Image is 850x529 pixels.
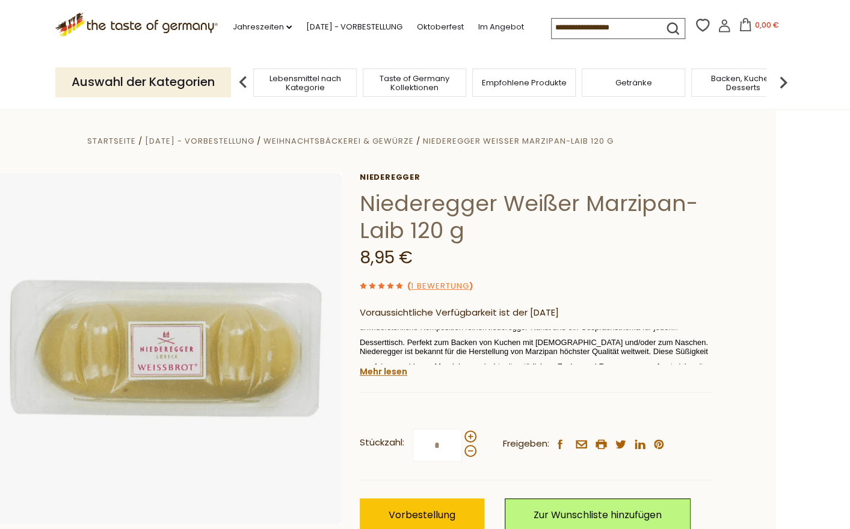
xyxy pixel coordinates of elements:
a: Empfohlene Produkte [482,78,567,87]
img: vorheriger Pfeil [231,70,255,94]
font: Mehr lesen [360,365,407,378]
font: Getränke [615,77,652,88]
font: 8,95 € [360,246,413,269]
font: Lebensmittel nach Kategorie [269,73,341,93]
font: Niederegger ist bekannt für die Herstellung von Marzipan höchster Qualität weltweit. Diese Süßigk... [360,347,708,386]
a: Oktoberfest [417,20,464,34]
font: [DATE] - VORBESTELLUNG [306,21,402,32]
a: Weihnachtsbäckerei & Gewürze [263,135,414,147]
a: Taste of Germany Kollektionen [366,74,463,92]
span: Vorbestellung [389,508,455,522]
font: Niederegger [360,171,420,183]
a: Niederegger Weißer Marzipan-Laib 120 g [423,135,614,147]
a: Lebensmittel nach Kategorie [257,74,353,92]
font: Jahreszeiten [233,21,284,32]
a: Jahreszeiten [233,20,292,34]
a: Startseite [87,135,136,147]
font: 0,00 € [754,20,778,30]
a: Getränke [615,78,652,87]
button: 0,00 € [733,18,784,36]
a: Backen, Kuchen, Desserts [695,74,791,92]
font: Niederegger [485,323,528,332]
a: Niederegger [360,173,712,182]
font: Taste of Germany Kollektionen [380,73,449,93]
span: ( ) [407,280,472,292]
input: Stückzahl: [413,429,462,462]
font: Backen, Kuchen, Desserts [711,73,775,93]
img: nächster Pfeil [771,70,795,94]
strong: Stückzahl: [360,435,404,450]
font: Im Angebot [478,21,524,32]
span: Freigeben: [503,436,549,451]
font: Empfohlene Produkte [482,77,567,88]
a: Im Angebot [478,20,524,34]
a: [DATE] - VORBESTELLUNG [306,20,402,34]
font: Diese 200 g weiße Marzipantafel besteht zu 100 % aus Marzipan (Mandel-Zucker-Masse), ist eine unw... [360,308,700,332]
font: Niederegger Weißer Marzipan-Laib 120 g [360,188,698,246]
font: Auswahl der Kategorien [72,73,215,90]
font: Voraussichtliche Verfügbarkeit ist der [DATE] [360,306,559,319]
a: 1 Bewertung [411,280,469,293]
a: [DATE] - VORBESTELLUNG [145,135,254,147]
font: Oktoberfest [417,21,464,32]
